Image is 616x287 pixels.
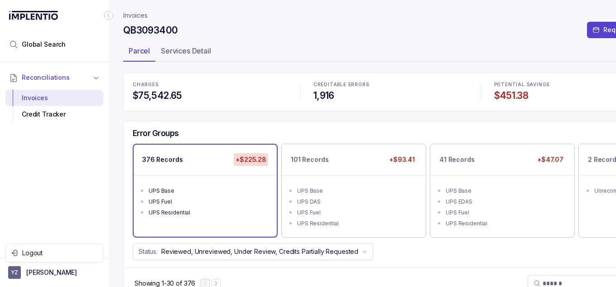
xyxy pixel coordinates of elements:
button: User initials[PERSON_NAME] [8,266,101,279]
div: UPS Residential [446,219,564,228]
p: +$93.41 [387,153,417,166]
span: Global Search [22,40,66,49]
nav: breadcrumb [123,11,148,20]
p: 41 Records [439,155,475,164]
p: 376 Records [142,155,183,164]
li: Tab Services Detail [155,44,217,62]
p: Services Detail [161,45,211,56]
a: Invoices [123,11,148,20]
div: UPS DAS [297,197,416,206]
div: Reconciliations [5,88,103,125]
p: Parcel [129,45,150,56]
p: CREDITABLE ERRORS [313,82,468,88]
span: User initials [8,266,21,279]
h4: QB3093400 [123,24,178,37]
h4: $75,542.65 [133,89,288,102]
button: Reconciliations [5,68,103,88]
div: UPS EDAS [446,197,564,206]
p: Reviewed, Unreviewed, Under Review, Credits Partially Requested [161,247,358,256]
div: UPS Residential [297,219,416,228]
p: +$225.28 [234,153,268,166]
div: Invoices [13,90,96,106]
h5: Error Groups [133,128,179,138]
div: UPS Fuel [297,208,416,217]
p: [PERSON_NAME] [26,268,77,277]
div: UPS Base [149,186,267,195]
li: Tab Parcel [123,44,155,62]
button: Status:Reviewed, Unreviewed, Under Review, Credits Partially Requested [133,243,373,260]
div: UPS Residential [149,208,267,217]
div: UPS Fuel [149,197,267,206]
p: CHARGES [133,82,288,88]
span: Reconciliations [22,73,70,82]
p: Status: [139,247,158,256]
div: UPS Fuel [446,208,564,217]
div: Collapse Icon [103,10,114,21]
div: UPS Base [297,186,416,195]
p: 101 Records [291,155,328,164]
h4: 1,916 [313,89,468,102]
p: +$47.07 [535,153,565,166]
div: UPS Base [446,186,564,195]
div: Credit Tracker [13,106,96,122]
p: Logout [22,248,97,258]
